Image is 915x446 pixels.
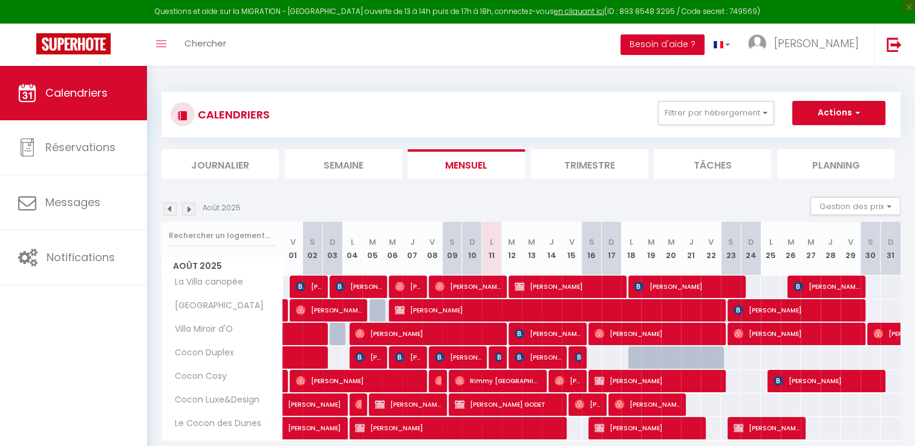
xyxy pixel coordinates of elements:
input: Rechercher un logement... [169,225,276,247]
span: [PERSON_NAME] [594,369,721,392]
th: 03 [322,222,342,276]
abbr: S [868,236,873,248]
span: Cocon Luxe&Design [164,393,262,407]
button: Actions [792,101,885,125]
abbr: M [807,236,814,248]
th: 07 [402,222,422,276]
th: 01 [283,222,303,276]
span: [PERSON_NAME] [335,275,382,298]
span: [PERSON_NAME] [575,346,581,369]
a: Chercher [175,24,235,66]
abbr: V [848,236,853,248]
abbr: L [769,236,772,248]
button: Besoin d'aide ? [620,34,705,55]
span: [PERSON_NAME] [355,346,382,369]
abbr: M [787,236,794,248]
span: [PERSON_NAME] [355,393,362,416]
abbr: J [689,236,694,248]
th: 12 [502,222,522,276]
a: ... [PERSON_NAME] [739,24,874,66]
li: Trimestre [531,149,648,179]
th: 15 [562,222,582,276]
abbr: D [748,236,754,248]
li: Mensuel [408,149,525,179]
span: Chercher [184,37,226,50]
th: 29 [841,222,861,276]
th: 09 [442,222,462,276]
span: Cocon Duplex [164,346,237,360]
span: [PERSON_NAME] GODET [455,393,561,416]
abbr: J [549,236,554,248]
li: Tâches [654,149,772,179]
abbr: M [668,236,675,248]
abbr: J [410,236,415,248]
abbr: V [569,236,575,248]
span: [PERSON_NAME] [355,416,561,439]
th: 27 [801,222,821,276]
abbr: D [888,236,894,248]
abbr: V [290,236,295,248]
abbr: D [330,236,336,248]
img: Super Booking [36,33,111,54]
abbr: M [389,236,396,248]
a: en cliquant ici [554,6,604,16]
abbr: S [449,236,455,248]
th: 31 [881,222,900,276]
a: [PERSON_NAME] [283,393,303,416]
abbr: S [589,236,594,248]
li: Journalier [161,149,279,179]
li: Planning [777,149,894,179]
span: [PERSON_NAME] [614,393,681,416]
span: [PERSON_NAME] [634,275,740,298]
span: [PERSON_NAME] [773,369,880,392]
th: 25 [761,222,781,276]
abbr: D [469,236,475,248]
span: [PERSON_NAME] [355,322,501,345]
span: [PERSON_NAME] [734,322,860,345]
abbr: M [508,236,515,248]
span: [PERSON_NAME] [288,410,371,433]
th: 02 [302,222,322,276]
th: 13 [522,222,542,276]
span: [PERSON_NAME] [395,299,721,322]
th: 11 [482,222,502,276]
span: Rimmy [GEOGRAPHIC_DATA] [455,369,541,392]
span: [PERSON_NAME] [435,346,481,369]
p: Août 2025 [203,202,241,214]
th: 19 [641,222,661,276]
a: [PERSON_NAME] [283,417,303,440]
th: 08 [422,222,442,276]
span: [PERSON_NAME] [296,369,422,392]
span: [PERSON_NAME] [296,275,322,298]
abbr: S [310,236,315,248]
th: 28 [821,222,841,276]
th: 20 [661,222,681,276]
li: Semaine [285,149,402,179]
abbr: L [630,236,633,248]
abbr: L [490,236,493,248]
span: La Villa canopée [164,276,246,289]
img: logout [887,37,902,52]
span: Cocon Cosy [164,370,230,383]
span: Le Cocon des Dunes [164,417,264,430]
span: Calendriers [45,85,108,100]
abbr: V [429,236,435,248]
span: [PERSON_NAME] [575,393,601,416]
th: 04 [342,222,362,276]
span: [PERSON_NAME] [296,299,362,322]
th: 17 [602,222,622,276]
span: Messages [45,195,100,210]
th: 22 [701,222,721,276]
abbr: M [648,236,655,248]
span: [PERSON_NAME] [774,36,859,51]
h3: CALENDRIERS [195,101,270,128]
span: [PERSON_NAME] [734,416,800,439]
span: [GEOGRAPHIC_DATA] [164,299,267,312]
th: 21 [681,222,701,276]
span: Réservations [45,140,116,155]
abbr: L [351,236,354,248]
span: Villa Miroir d'O [164,323,236,336]
abbr: D [608,236,614,248]
abbr: S [728,236,734,248]
span: [PERSON_NAME] ANJOS [515,322,581,345]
